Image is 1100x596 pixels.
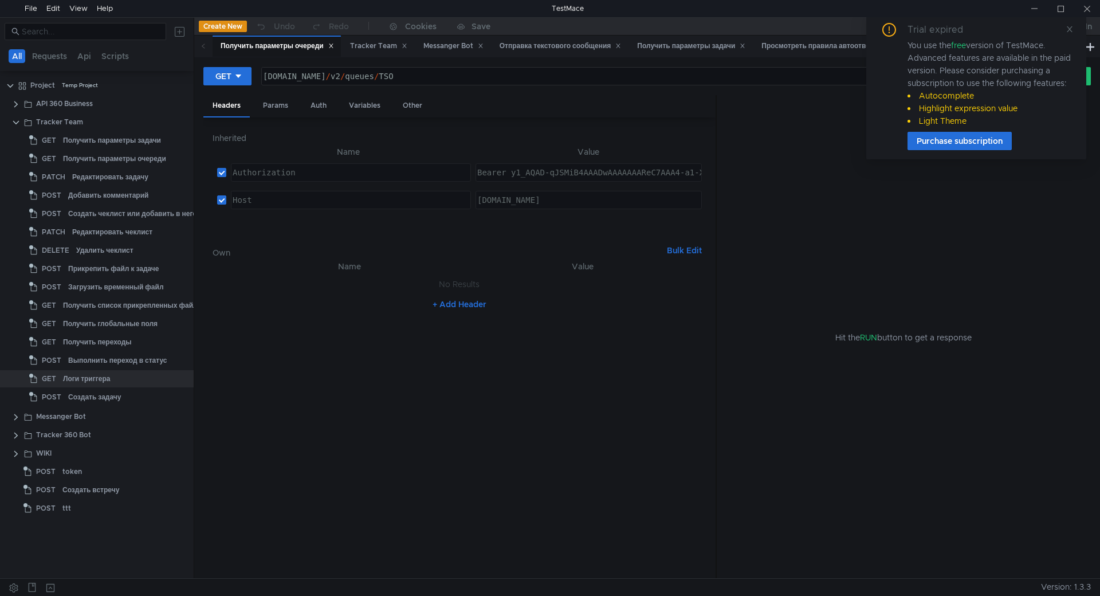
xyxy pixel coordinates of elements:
div: You use the version of TestMace. Advanced features are available in the paid version. Please cons... [907,39,1072,127]
button: Undo [247,18,303,35]
span: POST [42,187,61,204]
span: Hit the button to get a response [835,331,972,344]
span: GET [42,370,56,387]
div: Messanger Bot [423,40,484,52]
div: Создать встречу [62,481,119,499]
span: POST [42,352,61,369]
div: Save [472,22,490,30]
span: RUN [860,332,877,343]
div: Tracker Team [36,113,83,131]
span: GET [42,315,56,332]
div: Редактировать чеклист [72,223,152,241]
span: POST [36,481,56,499]
span: PATCH [42,223,65,241]
div: Получить параметры очереди [63,150,166,167]
div: Получить список прикрепленных файлов [63,297,206,314]
div: API 360 Business [36,95,93,112]
span: POST [42,279,61,296]
h6: Own [213,246,662,260]
div: Other [394,95,431,116]
div: Получить параметры задачи [63,132,161,149]
div: Добавить комментарий [68,187,148,204]
div: WIKI [36,445,52,462]
div: Variables [340,95,390,116]
div: Redo [329,19,349,33]
div: Trial expired [907,23,977,37]
button: Api [74,49,95,63]
div: Temp Project [62,77,98,94]
div: Отправка текстового сообщения [500,40,622,52]
div: GET [215,70,231,83]
div: Auth [301,95,336,116]
input: Search... [22,25,159,38]
span: POST [42,389,61,406]
div: Удалить чеклист [76,242,133,259]
div: ttt [62,500,71,517]
span: POST [42,205,61,222]
nz-embed-empty: No Results [439,279,480,289]
button: All [9,49,25,63]
div: Прикрепить файл к задаче [68,260,159,277]
button: Requests [29,49,70,63]
div: Редактировать задачу [72,168,148,186]
button: Purchase subscription [907,132,1012,150]
div: Tracker 360 Bot [36,426,91,444]
th: Value [468,260,697,273]
div: Headers [203,95,250,117]
div: Получить переходы [63,334,132,351]
span: free [951,40,966,50]
span: POST [36,500,56,517]
li: Autocomplete [907,89,1072,102]
div: Params [254,95,297,116]
div: Создать чеклист или добавить в него пункты [68,205,223,222]
div: Undo [274,19,295,33]
li: Light Theme [907,115,1072,127]
button: GET [203,67,252,85]
span: GET [42,297,56,314]
div: Получить глобальные поля [63,315,158,332]
div: Загрузить временный файл [68,279,164,296]
div: Cookies [405,19,437,33]
div: Messanger Bot [36,408,86,425]
div: Получить параметры задачи [637,40,745,52]
div: Получить параметры очереди [221,40,334,52]
button: Redo [303,18,357,35]
span: GET [42,150,56,167]
div: Project [30,77,55,94]
div: Логи триггера [63,370,110,387]
div: Просмотреть правила автоответа и пересылки [761,40,932,52]
div: Выполнить переход в статус [68,352,167,369]
span: POST [36,463,56,480]
button: Bulk Edit [662,244,706,257]
div: Создать задачу [68,389,121,406]
button: + Add Header [428,297,491,311]
span: POST [42,260,61,277]
h6: Inherited [213,131,706,145]
button: Scripts [98,49,132,63]
span: Version: 1.3.3 [1041,579,1091,595]
span: GET [42,334,56,351]
span: DELETE [42,242,69,259]
div: Tracker Team [350,40,407,52]
li: Highlight expression value [907,102,1072,115]
th: Value [471,145,706,159]
button: Create New [199,21,247,32]
th: Name [231,260,468,273]
div: token [62,463,82,480]
th: Name [226,145,471,159]
span: PATCH [42,168,65,186]
span: GET [42,132,56,149]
